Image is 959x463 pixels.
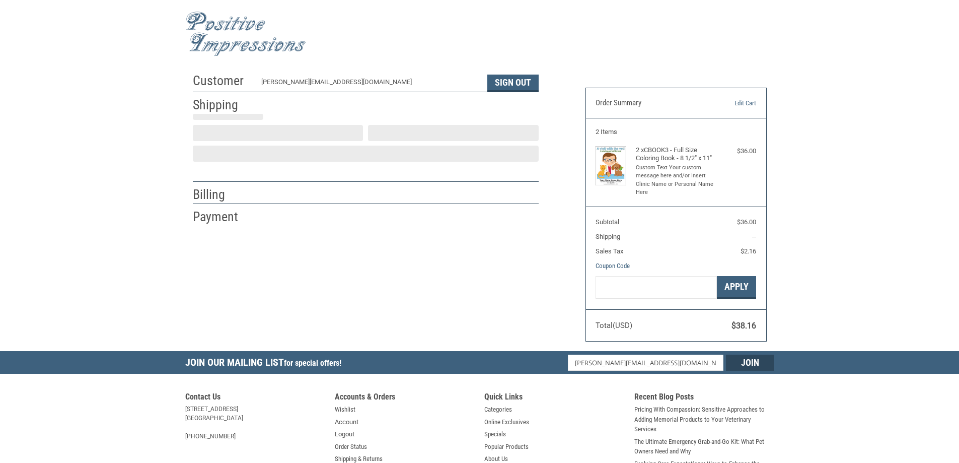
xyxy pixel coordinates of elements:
[25,71,62,79] strong: REPORTED
[716,146,756,156] div: $36.00
[634,437,774,456] a: The Ultimate Emergency Grab-and-Go Kit: What Pet Owners Need and Why
[335,405,355,415] a: Wishlist
[596,321,632,330] span: Total (USD)
[596,262,630,270] a: Coupon Code
[7,7,17,17] img: 1755887412032553598.png
[596,247,623,255] span: Sales Tax
[335,392,475,405] h5: Accounts & Orders
[484,405,512,415] a: Categories
[193,97,252,113] h2: Shipping
[484,417,529,427] a: Online Exclusives
[596,276,717,299] input: Gift Certificate or Coupon Code
[484,442,529,452] a: Popular Products
[261,77,477,92] div: [PERSON_NAME][EMAIL_ADDRESS][DOMAIN_NAME]
[97,204,153,222] button: Watch it later
[731,321,756,330] span: $38.16
[335,429,354,439] a: Logout
[705,98,756,108] a: Edit Cart
[636,146,714,163] h4: 2 x CBOOK3 - Full Size Coloring Book - 8 1/2" x 11"
[596,128,756,136] h3: 2 Items
[185,12,306,56] img: Positive Impressions
[737,218,756,226] span: $36.00
[752,233,756,240] span: --
[17,46,144,87] p: Phishing is getting sophisticated, with red flags less apparent. Any email that is suspicious, SP...
[193,73,252,89] h2: Customer
[634,392,774,405] h5: Recent Blog Posts
[100,179,153,197] button: Watch Video
[1,1,21,21] img: 1755887412032553598.png
[484,392,624,405] h5: Quick Links
[185,351,346,377] h5: Join Our Mailing List
[185,392,325,405] h5: Contact Us
[741,247,756,255] span: $2.16
[596,98,705,108] h3: Order Summary
[568,355,723,371] input: Email
[17,120,144,161] p: Please watch this 2-minute video to review the warning signs from the recent phishing email so th...
[193,209,252,225] h2: Payment
[596,218,619,226] span: Subtotal
[284,358,341,368] span: for special offers!
[717,276,756,299] button: Apply
[726,355,774,371] input: Join
[335,417,358,427] a: Account
[185,405,325,441] address: [STREET_ADDRESS] [GEOGRAPHIC_DATA] [PHONE_NUMBER]
[193,186,252,203] h2: Billing
[484,429,506,439] a: Specials
[487,75,539,92] button: Sign Out
[636,164,714,197] li: Custom Text Your custom message here and/or Insert Clinic Name or Personal Name Here
[634,405,774,434] a: Pricing With Compassion: Sensitive Approaches to Adding Memorial Products to Your Veterinary Serv...
[596,233,620,240] span: Shipping
[335,442,367,452] a: Order Status
[21,7,98,17] div: NVA CyberSecurity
